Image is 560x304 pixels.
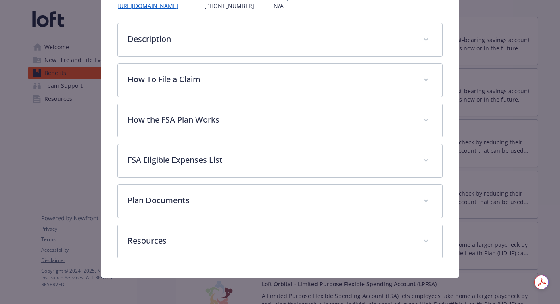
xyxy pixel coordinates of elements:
[127,235,413,247] p: Resources
[117,2,185,10] a: [URL][DOMAIN_NAME]
[118,23,442,56] div: Description
[118,104,442,137] div: How the FSA Plan Works
[127,114,413,126] p: How the FSA Plan Works
[127,33,413,45] p: Description
[118,225,442,258] div: Resources
[274,2,314,10] p: N/A
[127,194,413,206] p: Plan Documents
[127,73,413,85] p: How To File a Claim
[127,154,413,166] p: FSA Eligible Expenses List
[118,144,442,177] div: FSA Eligible Expenses List
[118,185,442,218] div: Plan Documents
[118,64,442,97] div: How To File a Claim
[204,2,254,10] p: [PHONE_NUMBER]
